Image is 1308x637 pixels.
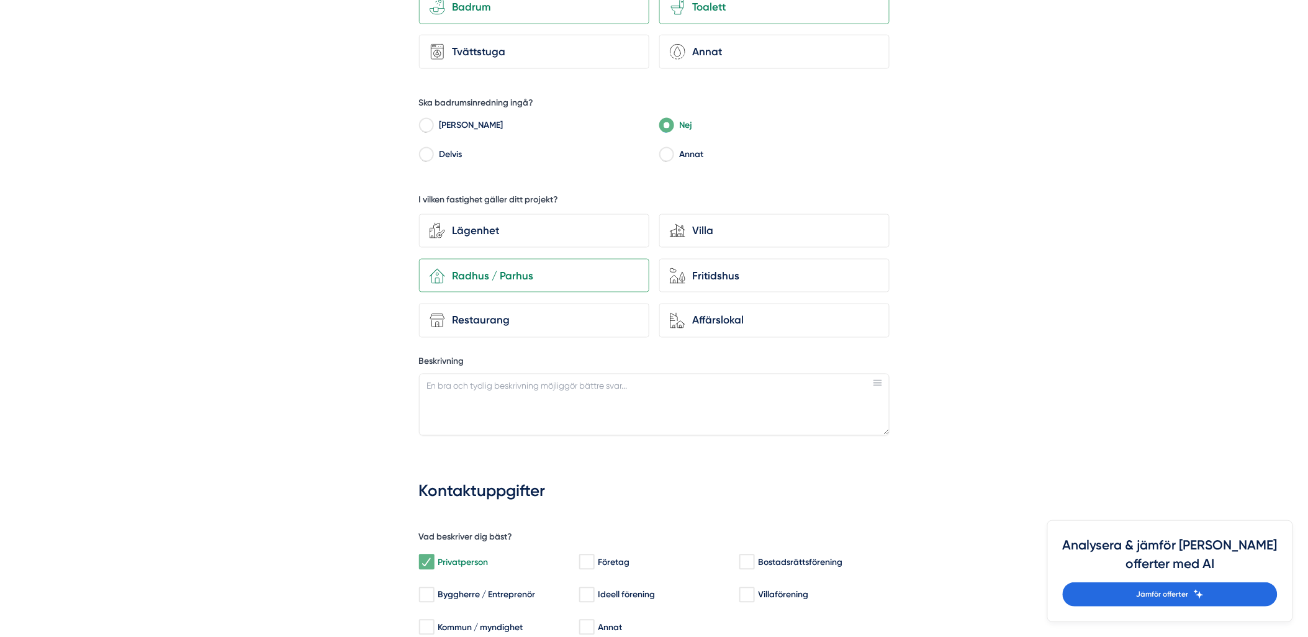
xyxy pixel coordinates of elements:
input: Annat [579,621,593,634]
input: Företag [579,556,593,569]
input: Byggherre / Entreprenör [419,589,433,602]
input: Kommun / myndighet [419,621,433,634]
h4: Analysera & jämför [PERSON_NAME] offerter med AI [1063,536,1278,582]
input: Ja [419,122,433,133]
span: Jämför offerter [1137,589,1189,600]
label: [PERSON_NAME] [433,117,649,136]
input: Nej [659,122,674,133]
h5: Ska badrumsinredning ingå? [419,97,534,112]
input: Ideell förening [579,589,593,602]
input: Bostadsrättsförening [739,556,754,569]
label: Beskrivning [419,356,890,371]
label: Nej [673,117,890,136]
label: Annat [673,147,890,165]
h3: Kontaktuppgifter [419,476,890,510]
input: Annat [659,151,674,162]
label: Delvis [433,147,649,165]
a: Jämför offerter [1063,582,1278,607]
input: Villaförening [739,589,754,602]
h5: Vad beskriver dig bäst? [419,531,513,547]
input: Delvis [419,151,433,162]
h5: I vilken fastighet gäller ditt projekt? [419,194,559,209]
input: Privatperson [419,556,433,569]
